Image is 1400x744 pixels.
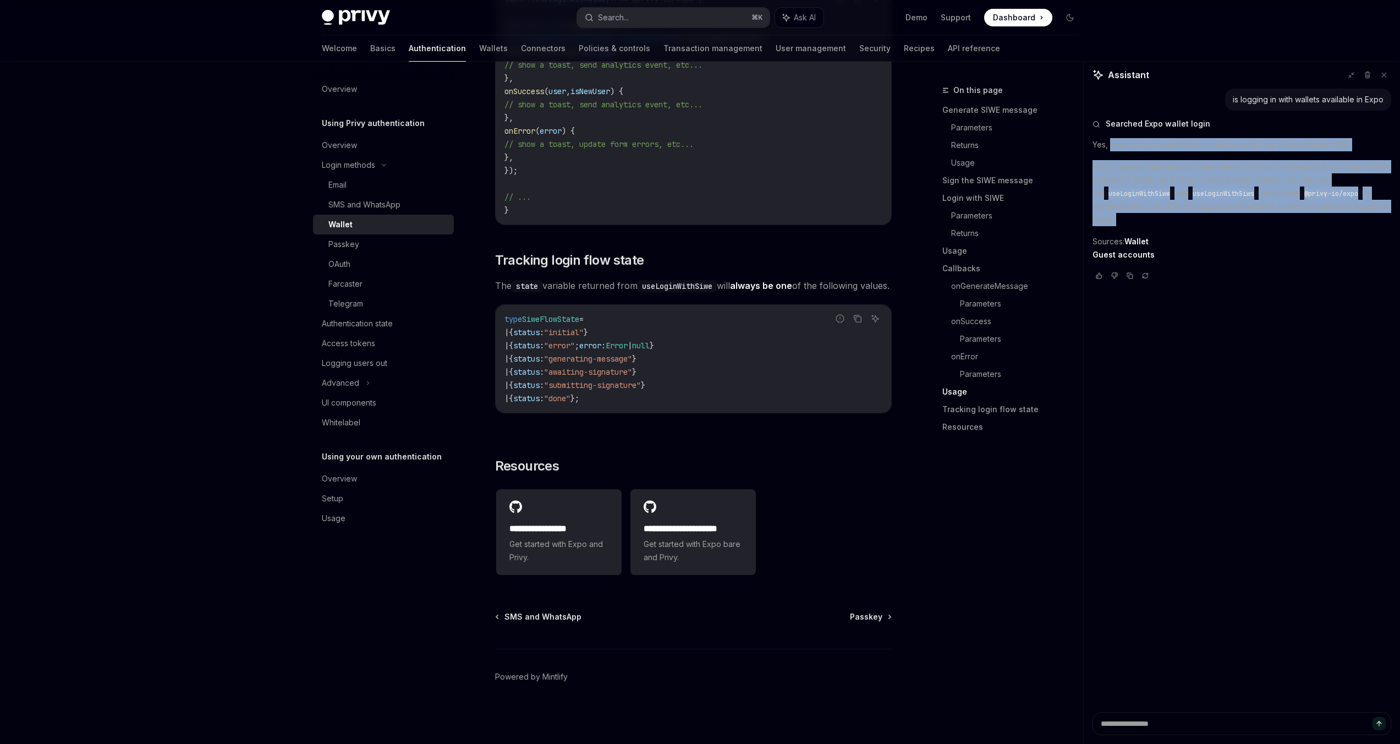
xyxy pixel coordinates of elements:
span: { [509,341,513,351]
a: onError [951,348,1088,365]
span: | [504,393,509,403]
span: , [566,86,570,96]
a: Login with SIWE [942,189,1088,207]
a: Basics [370,35,396,62]
a: Welcome [322,35,357,62]
a: Usage [942,383,1088,401]
span: ) { [610,86,623,96]
a: Usage [313,508,454,528]
div: Usage [322,512,345,525]
span: "generating-message" [544,354,632,364]
span: } [641,380,645,390]
span: "submitting-signature" [544,380,641,390]
a: Passkey [313,234,454,254]
a: Usage [951,154,1088,172]
span: : [540,367,544,377]
a: SMS and WhatsApp [496,611,581,622]
span: }; [570,393,579,403]
span: Tracking login flow state [495,251,644,269]
div: Access tokens [322,337,375,350]
a: Authentication state [313,314,454,333]
div: UI components [322,396,376,409]
h5: Using Privy authentication [322,117,425,130]
span: @privy-io/expo [1304,189,1358,198]
span: { [509,327,513,337]
span: { [509,393,513,403]
a: Email [313,175,454,195]
span: ( [544,86,548,96]
a: Transaction management [663,35,762,62]
div: Overview [322,472,357,485]
a: Overview [313,469,454,489]
span: useLoginWithSiwe [1108,189,1170,198]
span: | [504,354,509,364]
div: OAuth [328,258,350,271]
span: status [513,393,540,403]
div: Overview [322,139,357,152]
span: { [509,367,513,377]
span: user [548,86,566,96]
a: onGenerateMessage [951,277,1088,295]
span: status [513,354,540,364]
div: SMS and WhatsApp [328,198,400,211]
div: Whitelabel [322,416,360,429]
span: : [540,393,544,403]
code: useLoginWithSiwe [638,280,717,292]
a: Whitelabel [313,413,454,433]
span: null [632,341,650,351]
a: API reference [948,35,1000,62]
a: Parameters [960,330,1088,348]
span: // show a toast, send analytics event, etc... [504,100,702,110]
a: Overview [313,135,454,155]
a: SMS and WhatsApp [313,195,454,215]
span: error [579,341,601,351]
span: }); [504,166,518,176]
span: "error" [544,341,575,351]
a: Returns [951,225,1088,242]
a: Recipes [904,35,935,62]
span: }, [504,113,513,123]
span: = [579,314,584,324]
div: Wallet [328,218,353,231]
span: // show a toast, send analytics event, etc... [504,60,702,70]
span: error [540,126,562,136]
span: Resources [495,457,559,475]
button: Copy the contents from the code block [850,311,865,326]
span: On this page [953,84,1003,97]
span: ( [535,126,540,136]
h5: Using your own authentication [322,450,442,463]
a: User management [776,35,846,62]
span: Searched Expo wallet login [1106,118,1210,129]
a: Parameters [960,365,1088,383]
span: The variable returned from will of the following values. [495,278,892,293]
span: SiweFlowState [522,314,579,324]
a: Support [941,12,971,23]
a: Parameters [951,207,1088,225]
span: } [584,327,588,337]
span: Get started with Expo and Privy. [509,538,608,564]
a: Resources [942,418,1088,436]
span: | [628,341,632,351]
a: Logging users out [313,353,454,373]
img: dark logo [322,10,390,25]
a: Telegram [313,294,454,314]
span: Passkey [850,611,882,622]
span: // ... [504,192,531,202]
span: } [632,367,636,377]
span: : [540,327,544,337]
span: }, [504,152,513,162]
button: Searched Expo wallet login [1092,118,1391,129]
span: "done" [544,393,570,403]
span: Get started with Expo bare and Privy. [644,538,743,564]
span: "awaiting-signature" [544,367,632,377]
div: Advanced [322,376,359,390]
span: Error [606,341,628,351]
a: Policies & controls [579,35,650,62]
span: SMS and WhatsApp [504,611,581,622]
span: // show a toast, update form errors, etc... [504,139,694,149]
span: Ask AI [794,12,816,23]
span: useLoginWithSiws [1193,189,1254,198]
button: Report incorrect code [833,311,847,326]
span: | [504,341,509,351]
span: { [509,354,513,364]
